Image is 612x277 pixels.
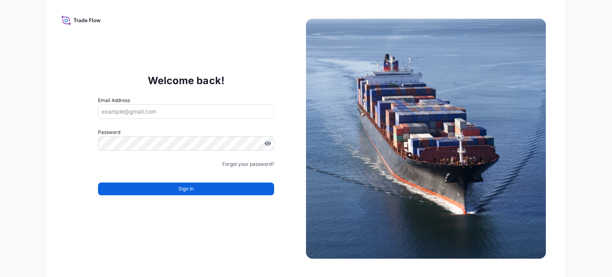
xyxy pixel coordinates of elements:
[222,160,274,168] a: Forgot your password?
[98,96,130,104] label: Email Address
[306,19,546,259] img: Ship illustration
[98,104,274,119] input: example@gmail.com
[265,140,271,147] button: Show password
[98,128,274,136] label: Password
[148,74,225,87] p: Welcome back!
[98,183,274,195] button: Sign In
[178,185,194,193] span: Sign In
